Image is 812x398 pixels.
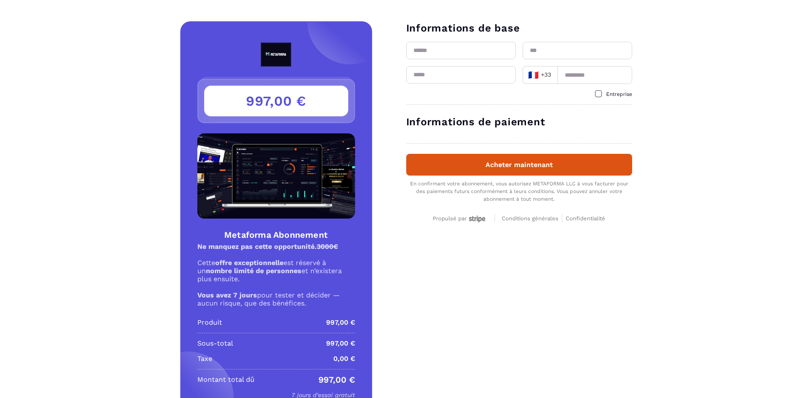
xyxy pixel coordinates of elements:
strong: Vous avez 7 jours [197,291,257,299]
a: Propulsé par [433,214,488,222]
p: Sous-total [197,338,233,349]
h3: 997,00 € [204,86,348,116]
h4: Metaforma Abonnement [197,229,355,241]
div: Propulsé par [433,215,488,222]
h3: Informations de paiement [406,115,632,129]
a: Confidentialité [566,214,605,222]
div: En confirmant votre abonnement, vous autorisez METAFORMA LLC à vous facturer pour des paiements f... [406,180,632,203]
p: 997,00 € [318,375,355,385]
h3: Informations de base [406,21,632,35]
p: 0,00 € [333,354,355,364]
p: Cette est réservé à un et n’existera plus ensuite. [197,259,355,283]
p: pour tester et décider — aucun risque, que des bénéfices. [197,291,355,307]
p: 997,00 € [326,338,355,349]
img: Product Image [197,133,355,219]
a: Conditions générales [502,214,562,222]
span: Entreprise [606,91,632,97]
span: 🇫🇷 [528,69,539,81]
p: Produit [197,317,222,328]
span: +33 [528,69,552,81]
div: Search for option [523,66,558,84]
span: Confidentialité [566,215,605,222]
strong: nombre limité de personnes [206,267,301,275]
strong: offre exceptionnelle [215,259,283,267]
input: Search for option [553,69,555,81]
strong: Ne manquez pas cette opportunité. [197,242,338,251]
span: Conditions générales [502,215,558,222]
s: 3000€ [317,242,338,251]
img: logo [241,43,311,66]
p: 997,00 € [326,317,355,328]
button: Acheter maintenant [406,154,632,176]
